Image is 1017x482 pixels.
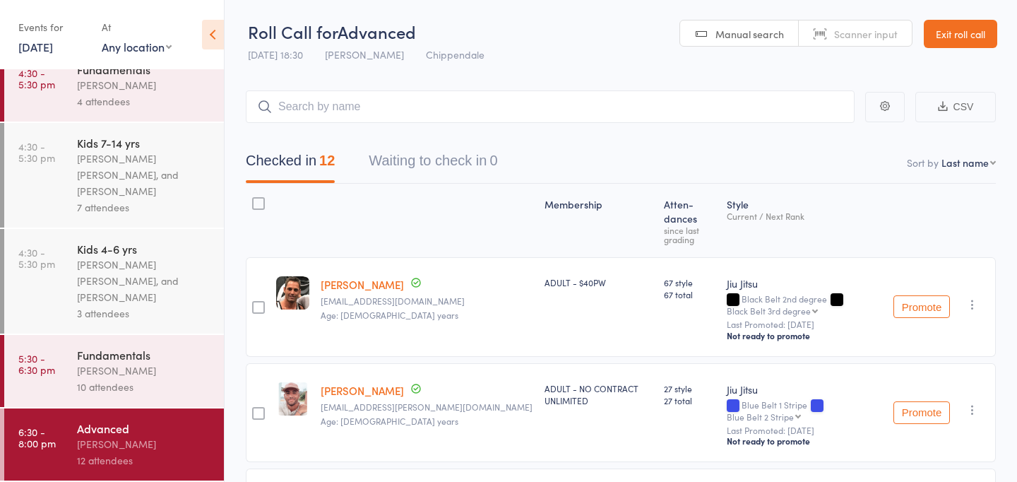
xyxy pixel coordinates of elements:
[727,211,882,221] div: Current / Next Rank
[664,288,715,300] span: 67 total
[77,363,212,379] div: [PERSON_NAME]
[727,400,882,421] div: Blue Belt 1 Stripe
[248,20,338,43] span: Roll Call for
[321,309,458,321] span: Age: [DEMOGRAPHIC_DATA] years
[426,47,484,61] span: Chippendale
[727,425,882,435] small: Last Promoted: [DATE]
[893,401,950,424] button: Promote
[924,20,997,48] a: Exit roll call
[321,383,404,398] a: [PERSON_NAME]
[77,347,212,363] div: Fundamentals
[102,16,172,39] div: At
[545,276,653,288] div: ADULT - $40PW
[77,151,212,199] div: [PERSON_NAME] [PERSON_NAME], and [PERSON_NAME]
[276,382,309,416] img: image1688468516.png
[338,20,416,43] span: Advanced
[18,16,88,39] div: Events for
[321,296,533,306] small: thiaraujo@hotmail.com
[941,155,989,170] div: Last name
[77,93,212,110] div: 4 attendees
[907,155,939,170] label: Sort by
[18,353,55,375] time: 5:30 - 6:30 pm
[4,49,224,122] a: 4:30 -5:30 pmFundamentals[PERSON_NAME]4 attendees
[321,277,404,292] a: [PERSON_NAME]
[77,379,212,395] div: 10 attendees
[727,294,882,315] div: Black Belt 2nd degree
[489,153,497,168] div: 0
[276,276,309,310] img: image1688702338.png
[77,199,212,216] div: 7 attendees
[664,382,715,394] span: 27 style
[915,92,996,122] button: CSV
[893,295,950,318] button: Promote
[4,123,224,228] a: 4:30 -5:30 pmKids 7-14 yrs[PERSON_NAME] [PERSON_NAME], and [PERSON_NAME]7 attendees
[545,382,653,406] div: ADULT - NO CONTRACT UNLIMITED
[664,394,715,406] span: 27 total
[77,77,212,93] div: [PERSON_NAME]
[727,435,882,447] div: Not ready to promote
[246,90,855,123] input: Search by name
[18,67,55,90] time: 4:30 - 5:30 pm
[4,335,224,407] a: 5:30 -6:30 pmFundamentals[PERSON_NAME]10 attendees
[77,452,212,469] div: 12 attendees
[727,276,882,290] div: Jiu Jitsu
[77,436,212,452] div: [PERSON_NAME]
[77,421,212,436] div: Advanced
[715,27,784,41] span: Manual search
[664,276,715,288] span: 67 style
[18,426,56,449] time: 6:30 - 8:00 pm
[77,135,212,151] div: Kids 7-14 yrs
[727,382,882,396] div: Jiu Jitsu
[321,415,458,427] span: Age: [DEMOGRAPHIC_DATA] years
[18,39,53,54] a: [DATE]
[77,305,212,322] div: 3 attendees
[77,241,212,257] div: Kids 4-6 yrs
[77,61,212,77] div: Fundamentals
[369,146,497,183] button: Waiting to check in0
[658,190,721,251] div: Atten­dances
[664,225,715,244] div: since last grading
[325,47,404,61] span: [PERSON_NAME]
[4,229,224,334] a: 4:30 -5:30 pmKids 4-6 yrs[PERSON_NAME] [PERSON_NAME], and [PERSON_NAME]3 attendees
[834,27,898,41] span: Scanner input
[18,247,55,269] time: 4:30 - 5:30 pm
[721,190,888,251] div: Style
[727,319,882,329] small: Last Promoted: [DATE]
[102,39,172,54] div: Any location
[77,257,212,305] div: [PERSON_NAME] [PERSON_NAME], and [PERSON_NAME]
[727,412,794,421] div: Blue Belt 2 Stripe
[727,306,811,315] div: Black Belt 3rd degree
[727,330,882,341] div: Not ready to promote
[319,153,335,168] div: 12
[18,141,55,163] time: 4:30 - 5:30 pm
[246,146,335,183] button: Checked in12
[4,408,224,481] a: 6:30 -8:00 pmAdvanced[PERSON_NAME]12 attendees
[539,190,658,251] div: Membership
[321,402,533,412] small: jeanfellipe.carvalho@gmail.com
[248,47,303,61] span: [DATE] 18:30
